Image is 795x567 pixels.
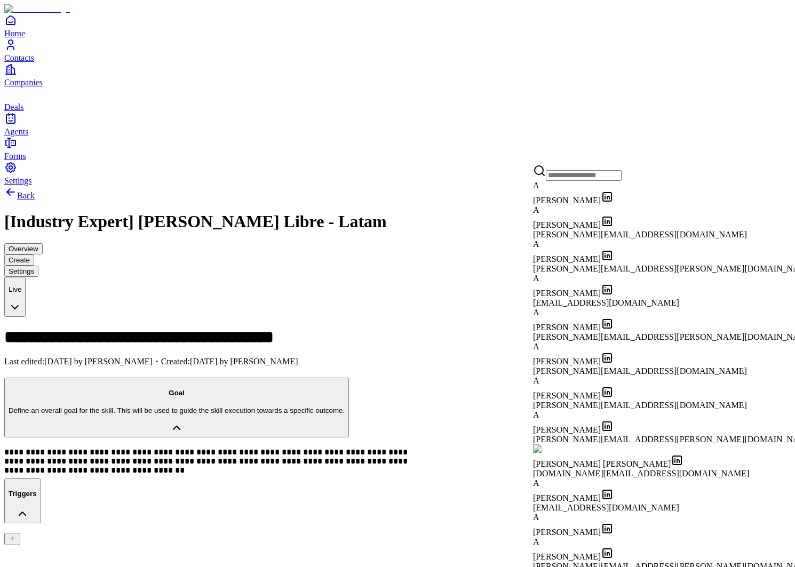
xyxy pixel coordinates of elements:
span: [PERSON_NAME] [533,528,601,537]
button: Triggers [4,478,41,523]
img: Item Brain Logo [4,4,70,14]
span: [PERSON_NAME] [533,254,601,263]
span: [PERSON_NAME] [533,552,601,561]
h1: [Industry Expert] [PERSON_NAME] Libre - Latam [4,212,791,231]
div: GoalDefine an overall goal for the skill. This will be used to guide the skill execution towards ... [4,448,791,469]
a: Companies [4,63,791,87]
img: Aaron Douglas Drake [533,444,616,454]
span: Home [4,29,25,38]
a: Home [4,14,791,38]
span: [PERSON_NAME] [533,357,601,366]
span: Deals [4,102,23,111]
span: [PERSON_NAME] [533,289,601,298]
span: Forms [4,151,26,161]
p: Define an overall goal for the skill. This will be used to guide the skill execution towards a sp... [9,406,345,414]
a: Contacts [4,38,791,62]
span: [PERSON_NAME] [533,323,601,332]
span: Contacts [4,53,34,62]
button: Create [4,254,34,266]
span: [PERSON_NAME] [533,391,601,400]
a: Back [4,191,35,200]
span: [PERSON_NAME] [533,196,601,205]
button: Overview [4,243,43,254]
h4: Goal [9,389,345,397]
span: [PERSON_NAME] [533,220,601,229]
p: Last edited: [DATE] by [PERSON_NAME] ・Created: [DATE] by [PERSON_NAME] [4,356,791,368]
h4: Triggers [9,490,37,498]
button: GoalDefine an overall goal for the skill. This will be used to guide the skill execution towards ... [4,378,349,437]
button: Settings [4,266,38,277]
span: [PERSON_NAME] [533,493,601,502]
span: Settings [4,176,32,185]
span: Agents [4,127,28,136]
a: deals [4,87,791,111]
a: Settings [4,161,791,185]
a: Forms [4,137,791,161]
span: Companies [4,78,43,87]
span: [PERSON_NAME] [533,425,601,434]
a: Agents [4,112,791,136]
span: [PERSON_NAME] [PERSON_NAME] [533,459,671,468]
